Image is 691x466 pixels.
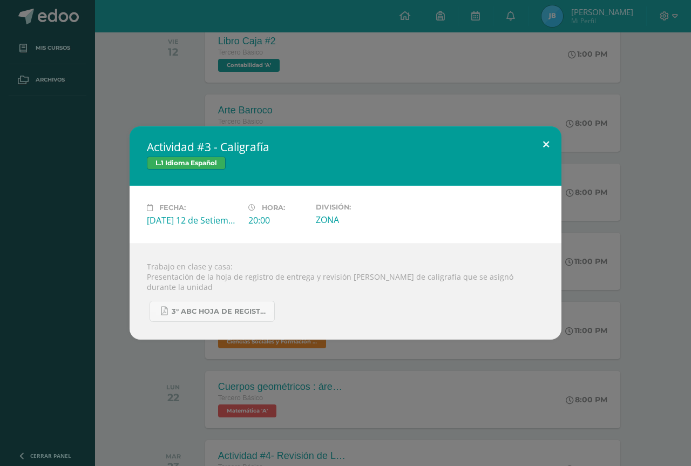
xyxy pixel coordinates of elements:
[130,244,561,340] div: Trabajo en clase y casa: Presentación de la hoja de registro de entrega y revisión [PERSON_NAME] ...
[262,204,285,212] span: Hora:
[147,214,240,226] div: [DATE] 12 de Setiembre
[531,126,561,163] button: Close (Esc)
[147,139,544,154] h2: Actividad #3 - Caligrafía
[159,204,186,212] span: Fecha:
[172,307,269,316] span: 3° ABC HOJA DE REGISTRO - UNIDAD FINAL.pdf
[248,214,307,226] div: 20:00
[147,157,226,170] span: L.1 Idioma Español
[316,214,409,226] div: ZONA
[316,203,409,211] label: División:
[150,301,275,322] a: 3° ABC HOJA DE REGISTRO - UNIDAD FINAL.pdf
